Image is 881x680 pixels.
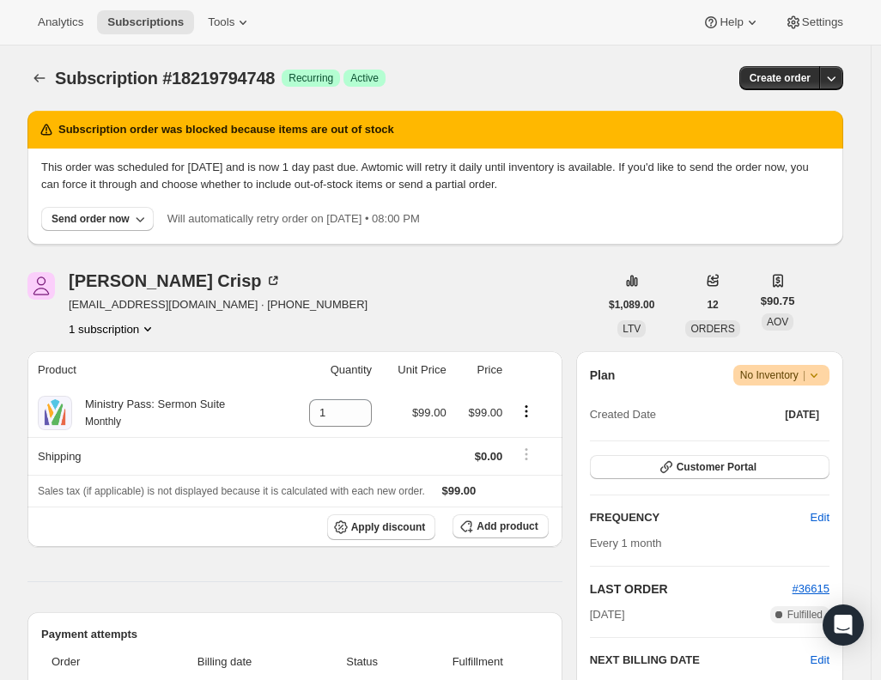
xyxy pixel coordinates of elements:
button: Shipping actions [513,445,540,464]
span: Active [350,71,379,85]
img: product img [38,396,72,430]
span: $90.75 [761,293,795,310]
span: Help [720,15,743,29]
button: Product actions [69,320,156,337]
span: [EMAIL_ADDRESS][DOMAIN_NAME] · [PHONE_NUMBER] [69,296,368,313]
span: 12 [707,298,718,312]
span: | [803,368,805,382]
div: Ministry Pass: Sermon Suite [72,396,225,430]
span: Create order [750,71,811,85]
h2: LAST ORDER [590,580,793,598]
span: Every 1 month [590,537,662,549]
span: Status [318,653,407,671]
span: [DATE] [590,606,625,623]
span: LTV [623,323,641,335]
th: Shipping [27,437,284,475]
small: Monthly [85,416,121,428]
th: Quantity [284,351,377,389]
button: 12 [696,293,728,317]
span: Subscription #18219794748 [55,69,275,88]
span: Apply discount [351,520,426,534]
span: ORDERS [690,323,734,335]
span: Analytics [38,15,83,29]
span: $0.00 [475,450,503,463]
span: Tools [208,15,234,29]
button: Create order [739,66,821,90]
button: Edit [811,652,829,669]
button: Help [692,10,770,34]
h2: FREQUENCY [590,509,811,526]
th: Product [27,351,284,389]
button: [DATE] [775,403,829,427]
span: Fulfillment [417,653,538,671]
span: Recurring [289,71,333,85]
button: Customer Portal [590,455,829,479]
span: $99.00 [412,406,447,419]
button: $1,089.00 [598,293,665,317]
span: Subscriptions [107,15,184,29]
div: [PERSON_NAME] Crisp [69,272,282,289]
h2: NEXT BILLING DATE [590,652,811,669]
span: Kristie Crisp [27,272,55,300]
span: Add product [477,519,538,533]
span: $99.00 [468,406,502,419]
button: Send order now [41,207,154,231]
button: Subscriptions [97,10,194,34]
button: Add product [453,514,548,538]
button: Apply discount [327,514,436,540]
div: Open Intercom Messenger [823,604,864,646]
button: Subscriptions [27,66,52,90]
h2: Subscription order was blocked because items are out of stock [58,121,394,138]
span: Settings [802,15,843,29]
span: Customer Portal [677,460,756,474]
th: Price [452,351,508,389]
span: No Inventory [740,367,823,384]
span: $99.00 [442,484,477,497]
span: Billing date [143,653,307,671]
span: AOV [767,316,788,328]
button: #36615 [793,580,829,598]
h2: Payment attempts [41,626,549,643]
button: Product actions [513,402,540,421]
span: Fulfilled [787,608,823,622]
span: Sales tax (if applicable) is not displayed because it is calculated with each new order. [38,485,425,497]
div: Send order now [52,212,130,226]
th: Unit Price [377,351,452,389]
a: #36615 [793,582,829,595]
p: Will automatically retry order on [DATE] • 08:00 PM [167,210,420,228]
button: Edit [800,504,840,531]
p: This order was scheduled for [DATE] and is now 1 day past due. Awtomic will retry it daily until ... [41,159,829,193]
h2: Plan [590,367,616,384]
button: Tools [197,10,262,34]
span: [DATE] [785,408,819,422]
span: Edit [811,509,829,526]
span: Created Date [590,406,656,423]
span: $1,089.00 [609,298,654,312]
button: Settings [775,10,854,34]
button: Analytics [27,10,94,34]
